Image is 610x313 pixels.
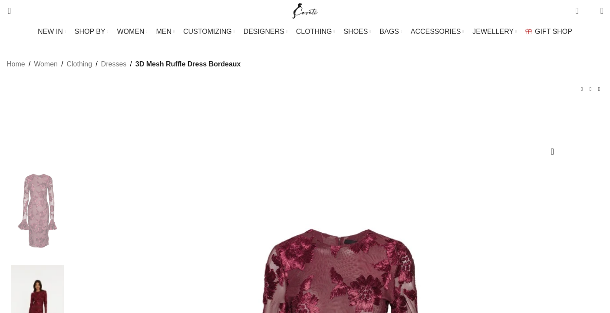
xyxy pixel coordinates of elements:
a: Women [34,59,58,70]
span: JEWELLERY [472,27,514,36]
a: NEW IN [38,23,66,40]
span: BAGS [379,27,399,36]
a: Next product [595,85,603,93]
span: WOMEN [117,27,145,36]
a: SHOES [343,23,371,40]
a: MEN [156,23,175,40]
span: 0 [576,4,583,11]
span: SHOP BY [75,27,106,36]
a: JEWELLERY [472,23,517,40]
nav: Breadcrumb [7,59,241,70]
a: Previous product [577,85,586,93]
span: 0 [587,9,594,15]
a: Dresses [101,59,127,70]
a: DESIGNERS [244,23,287,40]
div: My Wishlist [585,2,594,20]
span: NEW IN [38,27,63,36]
a: CLOTHING [296,23,335,40]
span: DESIGNERS [244,27,284,36]
span: GIFT SHOP [535,27,572,36]
a: ACCESSORIES [411,23,464,40]
span: ACCESSORIES [411,27,461,36]
div: Main navigation [2,23,608,40]
a: WOMEN [117,23,148,40]
a: SHOP BY [75,23,109,40]
img: GiftBag [525,29,532,34]
a: Clothing [66,59,92,70]
span: CUSTOMIZING [183,27,232,36]
a: GIFT SHOP [525,23,572,40]
a: Site logo [290,7,320,14]
span: MEN [156,27,172,36]
span: CLOTHING [296,27,332,36]
a: Search [2,2,11,20]
img: 3D Mesh Ruffle Dress Bordeaux [11,161,64,260]
span: SHOES [343,27,368,36]
a: CUSTOMIZING [183,23,235,40]
span: 3D Mesh Ruffle Dress Bordeaux [135,59,241,70]
a: 0 [571,2,583,20]
a: Home [7,59,25,70]
a: BAGS [379,23,402,40]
